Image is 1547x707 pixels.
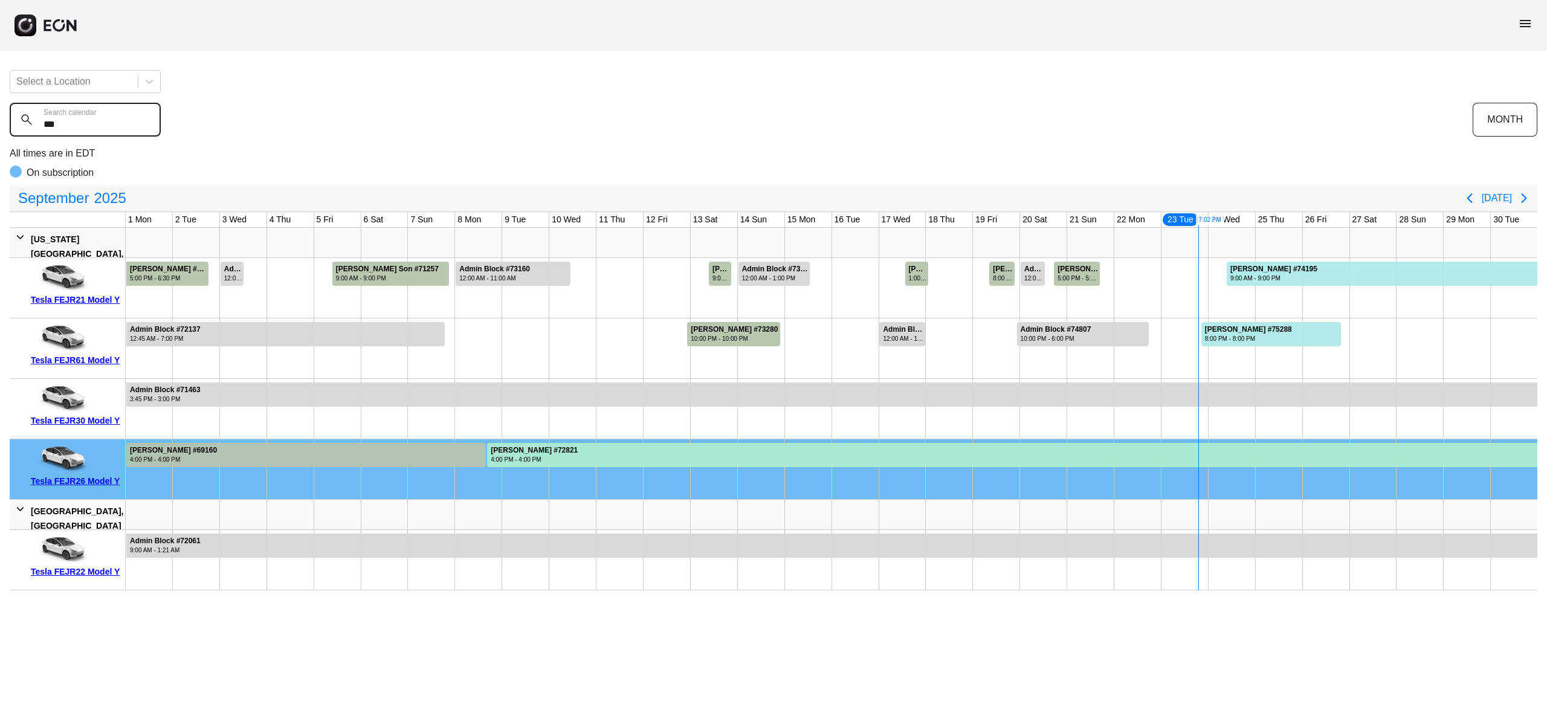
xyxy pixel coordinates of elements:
[224,265,243,274] div: Admin Block #71729
[712,274,730,283] div: 9:00 AM - 9:00 PM
[1473,103,1537,137] button: MONTH
[1024,274,1044,283] div: 12:00 AM - 1:00 PM
[1303,212,1329,227] div: 26 Fri
[130,455,217,464] div: 4:00 PM - 4:00 PM
[361,212,386,227] div: 6 Sat
[1058,274,1099,283] div: 5:00 PM - 5:00 PM
[336,274,439,283] div: 9:00 AM - 9:00 PM
[220,212,249,227] div: 3 Wed
[785,212,818,227] div: 15 Mon
[1512,186,1536,210] button: Next page
[130,274,207,283] div: 5:00 PM - 6:30 PM
[336,265,439,274] div: [PERSON_NAME] Son #71257
[1053,258,1100,286] div: Rented for 1 days by BRAHIM MAHIOUSSI Current status is completed
[879,212,913,227] div: 17 Wed
[126,318,445,346] div: Rented for 8 days by Admin Block Current status is rental
[91,186,128,210] span: 2025
[1021,334,1091,343] div: 10:00 PM - 6:00 PM
[1016,318,1150,346] div: Rented for 3 days by Admin Block Current status is rental
[126,212,154,227] div: 1 Mon
[491,446,578,455] div: [PERSON_NAME] #72821
[1209,212,1242,227] div: 24 Wed
[332,258,450,286] div: Rented for 3 days by Seung Kwang Son Current status is completed
[549,212,583,227] div: 10 Wed
[224,274,243,283] div: 12:00 AM - 12:30 PM
[455,212,483,227] div: 8 Mon
[973,212,1000,227] div: 19 Fri
[126,439,486,467] div: Rented for 30 days by lavada Cruse Current status is completed
[130,386,201,395] div: Admin Block #71463
[905,258,929,286] div: Rented for 1 days by Luke Sikorsky Current status is completed
[31,323,91,353] img: car
[1350,212,1379,227] div: 27 Sat
[712,265,730,274] div: [PERSON_NAME] #72685
[31,534,91,564] img: car
[1230,274,1317,283] div: 9:00 AM - 9:00 PM
[267,212,294,227] div: 4 Thu
[1201,318,1342,346] div: Rented for 3 days by nelly murodova Current status is confirmed
[31,232,123,276] div: [US_STATE][GEOGRAPHIC_DATA], [GEOGRAPHIC_DATA]
[126,258,209,286] div: Rented for 63 days by ERIC ANDRUS Current status is completed
[691,334,778,343] div: 10:00 PM - 10:00 PM
[738,258,810,286] div: Rented for 2 days by Admin Block Current status is rental
[832,212,863,227] div: 16 Tue
[31,504,123,533] div: [GEOGRAPHIC_DATA], [GEOGRAPHIC_DATA]
[1491,212,1522,227] div: 30 Tue
[130,265,207,274] div: [PERSON_NAME] #63027
[314,212,336,227] div: 5 Fri
[1021,325,1091,334] div: Admin Block #74807
[408,212,435,227] div: 7 Sun
[1518,16,1532,31] span: menu
[1482,187,1512,209] button: [DATE]
[130,546,201,555] div: 9:00 AM - 1:21 AM
[130,395,201,404] div: 3:45 PM - 3:00 PM
[993,265,1013,274] div: [PERSON_NAME] #74579
[691,212,720,227] div: 13 Sat
[31,292,121,307] div: Tesla FEJR21 Model Y
[742,274,809,283] div: 12:00 AM - 1:00 PM
[686,318,781,346] div: Rented for 2 days by Kevin Galley Current status is completed
[31,444,91,474] img: car
[130,446,217,455] div: [PERSON_NAME] #69160
[126,530,1538,558] div: Rented for 31 days by Admin Block Current status is rental
[909,265,928,274] div: [PERSON_NAME] #74165
[31,413,121,428] div: Tesla FEJR30 Model Y
[1020,212,1049,227] div: 20 Sat
[491,455,578,464] div: 4:00 PM - 4:00 PM
[16,186,91,210] span: September
[1230,265,1317,274] div: [PERSON_NAME] #74195
[27,166,94,180] p: On subscription
[11,186,134,210] button: September2025
[31,262,91,292] img: car
[130,537,201,546] div: Admin Block #72061
[1397,212,1428,227] div: 28 Sun
[1058,265,1099,274] div: [PERSON_NAME] #74823
[1067,212,1099,227] div: 21 Sun
[10,146,1537,161] p: All times are in EDT
[596,212,627,227] div: 11 Thu
[502,212,528,227] div: 9 Tue
[130,334,201,343] div: 12:45 AM - 7:00 PM
[708,258,732,286] div: Rented for 1 days by Justin Levy Current status is completed
[1444,212,1477,227] div: 29 Mon
[459,265,530,274] div: Admin Block #73160
[130,325,201,334] div: Admin Block #72137
[1256,212,1287,227] div: 25 Thu
[742,265,809,274] div: Admin Block #73992
[31,564,121,579] div: Tesla FEJR22 Model Y
[31,474,121,488] div: Tesla FEJR26 Model Y
[459,274,530,283] div: 12:00 AM - 11:00 AM
[989,258,1015,286] div: Rented for 1 days by Nils Hansen Current status is completed
[173,212,199,227] div: 2 Tue
[691,325,778,334] div: [PERSON_NAME] #73280
[883,334,924,343] div: 12:00 AM - 12:00 AM
[220,258,245,286] div: Rented for 1 days by Admin Block Current status is rental
[1114,212,1148,227] div: 22 Mon
[879,318,926,346] div: Rented for 1 days by Admin Block Current status is rental
[1024,265,1044,274] div: Admin Block #74800
[883,325,924,334] div: Admin Block #74402
[909,274,928,283] div: 1:00 PM - 1:30 AM
[993,274,1013,283] div: 8:00 AM - 9:30 PM
[738,212,769,227] div: 14 Sun
[1458,186,1482,210] button: Previous page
